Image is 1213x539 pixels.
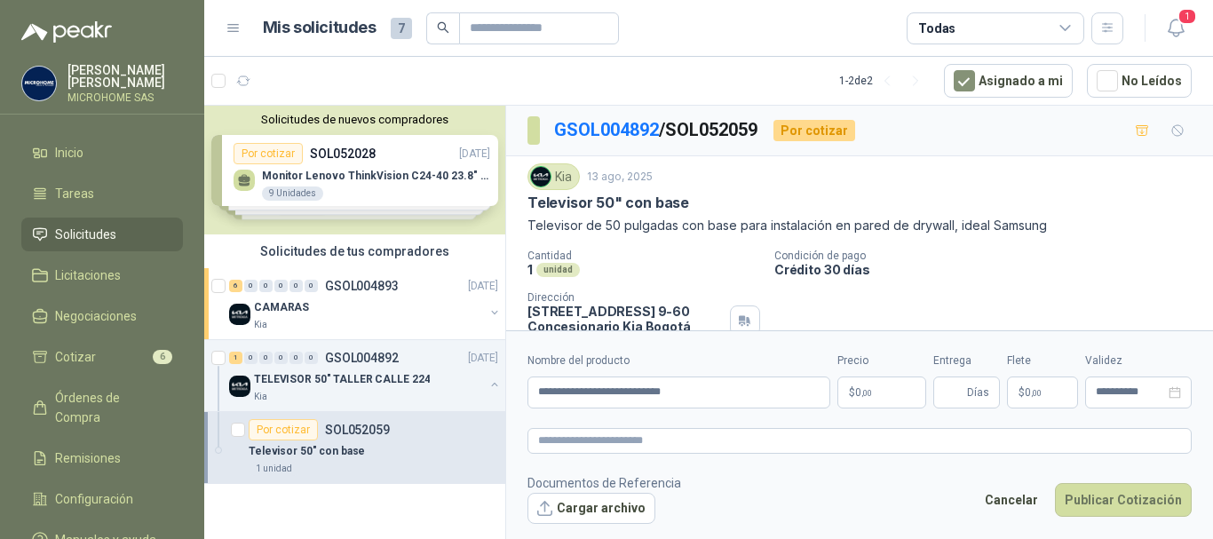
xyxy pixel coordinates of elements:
[67,92,183,103] p: MICROHOME SAS
[21,441,183,475] a: Remisiones
[21,340,183,374] a: Cotizar6
[274,352,288,364] div: 0
[249,419,318,440] div: Por cotizar
[536,263,580,277] div: unidad
[839,67,930,95] div: 1 - 2 de 2
[21,381,183,434] a: Órdenes de Compra
[325,352,399,364] p: GSOL004892
[55,143,83,162] span: Inicio
[244,352,258,364] div: 0
[55,347,96,367] span: Cotizar
[837,377,926,408] p: $0,00
[837,353,926,369] label: Precio
[527,473,681,493] p: Documentos de Referencia
[468,350,498,367] p: [DATE]
[527,250,760,262] p: Cantidad
[21,258,183,292] a: Licitaciones
[274,280,288,292] div: 0
[774,262,1206,277] p: Crédito 30 días
[1007,353,1078,369] label: Flete
[289,280,303,292] div: 0
[55,489,133,509] span: Configuración
[254,371,430,388] p: TELEVISOR 50" TALLER CALLE 224
[254,318,267,332] p: Kia
[21,218,183,251] a: Solicitudes
[249,443,365,460] p: Televisor 50" con base
[1087,64,1192,98] button: No Leídos
[22,67,56,100] img: Company Logo
[263,15,377,41] h1: Mis solicitudes
[259,352,273,364] div: 0
[468,278,498,295] p: [DATE]
[249,462,299,476] div: 1 unidad
[55,388,166,427] span: Órdenes de Compra
[55,448,121,468] span: Remisiones
[587,169,653,186] p: 13 ago, 2025
[527,291,723,304] p: Dirección
[861,388,872,398] span: ,00
[944,64,1073,98] button: Asignado a mi
[325,280,399,292] p: GSOL004893
[67,64,183,89] p: [PERSON_NAME] [PERSON_NAME]
[229,347,502,404] a: 1 0 0 0 0 0 GSOL004892[DATE] Company LogoTELEVISOR 50" TALLER CALLE 224Kia
[204,412,505,484] a: Por cotizarSOL052059Televisor 50" con base1 unidad
[1019,387,1025,398] span: $
[527,194,689,212] p: Televisor 50" con base
[305,280,318,292] div: 0
[254,299,309,316] p: CAMARAS
[289,352,303,364] div: 0
[554,116,759,144] p: / SOL052059
[1085,353,1192,369] label: Validez
[211,113,498,126] button: Solicitudes de nuevos compradores
[229,304,250,325] img: Company Logo
[21,299,183,333] a: Negociaciones
[975,483,1048,517] button: Cancelar
[531,167,551,186] img: Company Logo
[1025,387,1042,398] span: 0
[305,352,318,364] div: 0
[1177,8,1197,25] span: 1
[55,306,137,326] span: Negociaciones
[1007,377,1078,408] p: $ 0,00
[855,387,872,398] span: 0
[229,352,242,364] div: 1
[527,163,580,190] div: Kia
[55,184,94,203] span: Tareas
[527,304,723,349] p: [STREET_ADDRESS] 9-60 Concesionario Kia Bogotá D.C. , Bogotá D.C.
[391,18,412,39] span: 7
[527,493,655,525] button: Cargar archivo
[967,377,989,408] span: Días
[229,275,502,332] a: 6 0 0 0 0 0 GSOL004893[DATE] Company LogoCAMARASKia
[773,120,855,141] div: Por cotizar
[21,177,183,210] a: Tareas
[204,234,505,268] div: Solicitudes de tus compradores
[933,353,1000,369] label: Entrega
[1160,12,1192,44] button: 1
[774,250,1206,262] p: Condición de pago
[918,19,955,38] div: Todas
[21,482,183,516] a: Configuración
[527,353,830,369] label: Nombre del producto
[55,225,116,244] span: Solicitudes
[21,21,112,43] img: Logo peakr
[437,21,449,34] span: search
[1055,483,1192,517] button: Publicar Cotización
[527,216,1192,235] p: Televisor de 50 pulgadas con base para instalación en pared de drywall, ideal Samsung
[325,424,390,436] p: SOL052059
[527,262,533,277] p: 1
[259,280,273,292] div: 0
[55,266,121,285] span: Licitaciones
[21,136,183,170] a: Inicio
[254,390,267,404] p: Kia
[153,350,172,364] span: 6
[229,376,250,397] img: Company Logo
[1031,388,1042,398] span: ,00
[204,106,505,234] div: Solicitudes de nuevos compradoresPor cotizarSOL052028[DATE] Monitor Lenovo ThinkVision C24-40 23....
[554,119,659,140] a: GSOL004892
[229,280,242,292] div: 6
[244,280,258,292] div: 0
